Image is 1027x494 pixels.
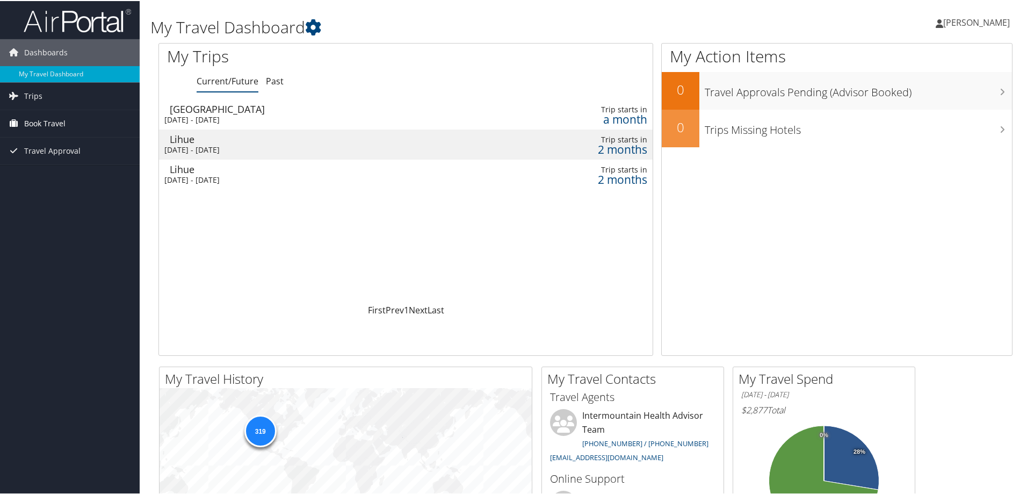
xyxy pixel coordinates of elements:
a: 1 [404,303,409,315]
tspan: 28% [854,448,865,454]
h3: Trips Missing Hotels [705,116,1012,137]
div: [DATE] - [DATE] [164,174,467,184]
a: [PHONE_NUMBER] / [PHONE_NUMBER] [582,438,708,447]
tspan: 0% [820,431,828,438]
a: 0Travel Approvals Pending (Advisor Booked) [662,71,1012,109]
div: [DATE] - [DATE] [164,144,467,154]
h6: [DATE] - [DATE] [741,389,907,399]
h1: My Action Items [662,44,1012,67]
h1: My Trips [167,44,439,67]
div: 319 [244,414,276,446]
div: Trip starts in [529,104,647,113]
h2: My Travel History [165,369,532,387]
a: Past [266,74,284,86]
div: Trip starts in [529,164,647,174]
span: $2,877 [741,403,767,415]
a: Prev [386,303,404,315]
span: Book Travel [24,109,66,136]
span: Travel Approval [24,137,81,163]
span: [PERSON_NAME] [943,16,1010,27]
div: [DATE] - [DATE] [164,114,467,124]
div: Trip starts in [529,134,647,144]
div: 2 months [529,144,647,153]
a: Next [409,303,428,315]
img: airportal-logo.png [24,7,131,32]
li: Intermountain Health Advisor Team [545,408,721,466]
div: [GEOGRAPHIC_DATA] [170,103,472,113]
span: Dashboards [24,38,68,65]
div: a month [529,113,647,123]
a: 0Trips Missing Hotels [662,109,1012,146]
a: [PERSON_NAME] [936,5,1021,38]
h3: Travel Approvals Pending (Advisor Booked) [705,78,1012,99]
div: 2 months [529,174,647,183]
a: Current/Future [197,74,258,86]
h6: Total [741,403,907,415]
h2: 0 [662,80,699,98]
a: First [368,303,386,315]
h2: My Travel Contacts [547,369,724,387]
div: Lihue [170,163,472,173]
a: Last [428,303,444,315]
h3: Online Support [550,470,715,485]
h2: My Travel Spend [739,369,915,387]
h1: My Travel Dashboard [150,15,731,38]
h3: Travel Agents [550,389,715,404]
a: [EMAIL_ADDRESS][DOMAIN_NAME] [550,452,663,461]
h2: 0 [662,117,699,135]
span: Trips [24,82,42,109]
div: Lihue [170,133,472,143]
